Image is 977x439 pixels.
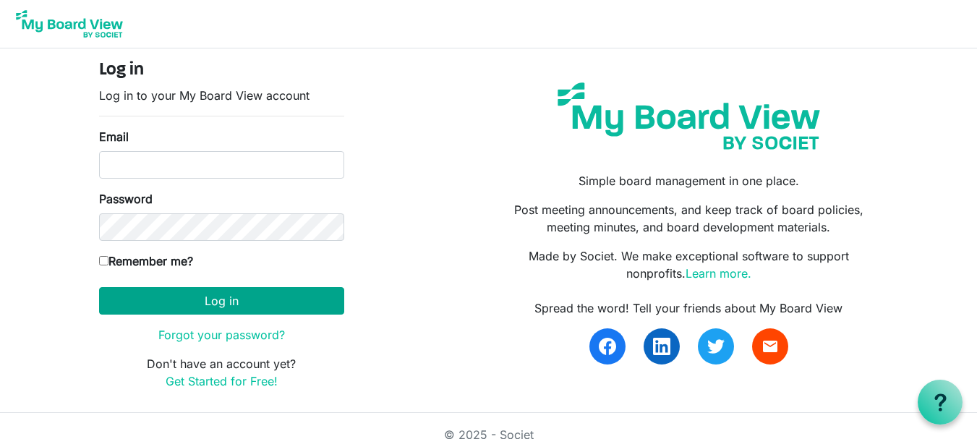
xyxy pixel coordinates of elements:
a: Learn more. [686,266,751,281]
img: linkedin.svg [653,338,670,355]
img: twitter.svg [707,338,725,355]
a: Get Started for Free! [166,374,278,388]
a: email [752,328,788,365]
input: Remember me? [99,256,108,265]
h4: Log in [99,60,344,81]
p: Post meeting announcements, and keep track of board policies, meeting minutes, and board developm... [499,201,878,236]
p: Made by Societ. We make exceptional software to support nonprofits. [499,247,878,282]
img: facebook.svg [599,338,616,355]
p: Log in to your My Board View account [99,87,344,104]
img: my-board-view-societ.svg [547,72,831,161]
button: Log in [99,287,344,315]
p: Simple board management in one place. [499,172,878,189]
span: email [761,338,779,355]
a: Forgot your password? [158,328,285,342]
label: Remember me? [99,252,193,270]
img: My Board View Logo [12,6,127,42]
label: Email [99,128,129,145]
p: Don't have an account yet? [99,355,344,390]
div: Spread the word! Tell your friends about My Board View [499,299,878,317]
label: Password [99,190,153,208]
